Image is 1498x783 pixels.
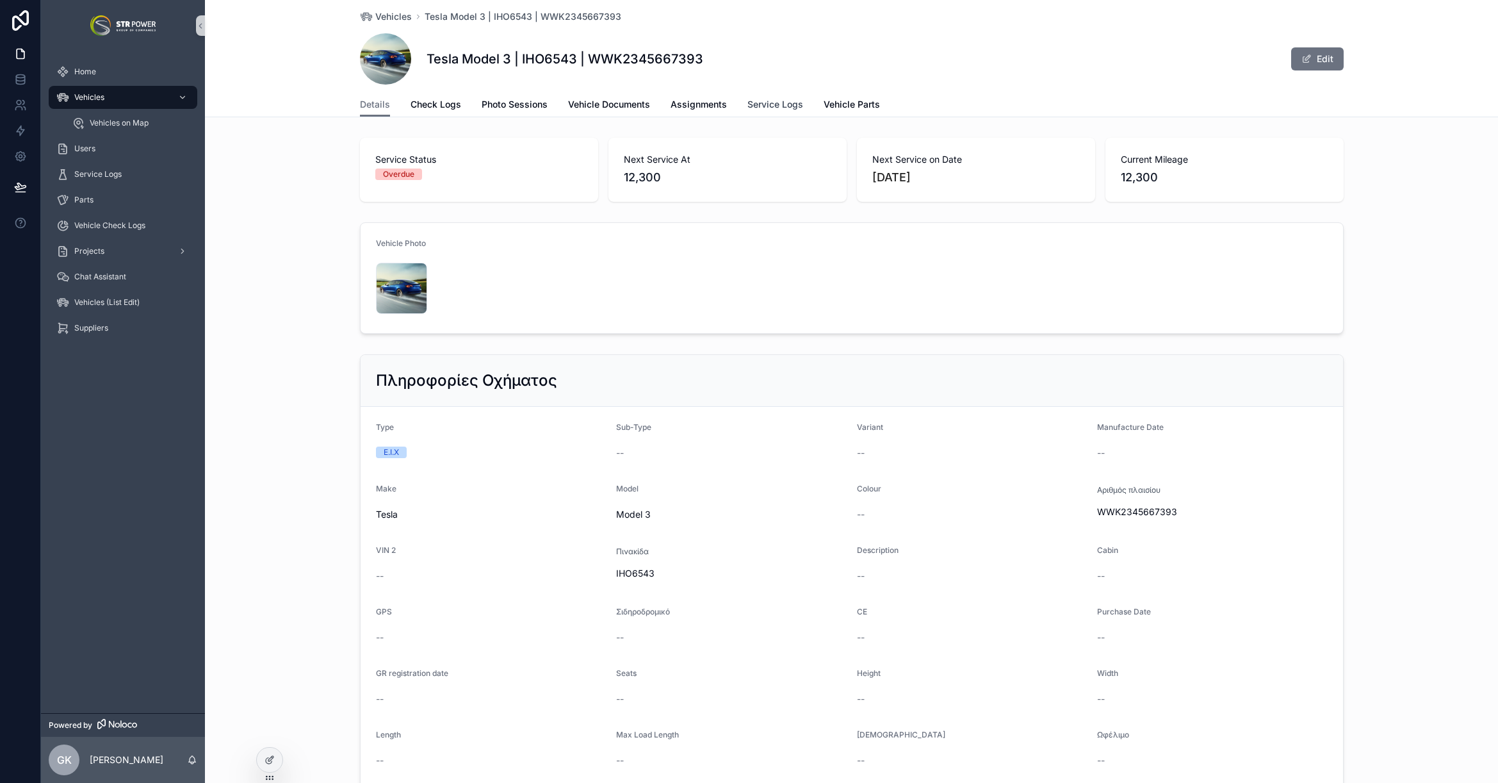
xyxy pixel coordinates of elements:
[74,169,122,179] span: Service Logs
[49,60,197,83] a: Home
[376,545,396,555] span: VIN 2
[857,447,865,459] span: --
[376,730,401,739] span: Length
[376,570,384,582] span: --
[64,111,197,135] a: Vehicles on Map
[872,169,911,186] p: [DATE]
[57,752,72,768] span: GK
[49,163,197,186] a: Service Logs
[857,607,867,616] span: CE
[411,93,461,119] a: Check Logs
[1097,422,1164,432] span: Manufacture Date
[747,93,803,119] a: Service Logs
[671,93,727,119] a: Assignments
[671,98,727,111] span: Assignments
[616,607,670,616] span: Σιδηροδρομικό
[616,508,847,521] span: Model 3
[857,545,899,555] span: Description
[41,51,205,356] div: scrollable content
[1121,153,1328,166] span: Current Mileage
[857,631,865,644] span: --
[376,370,557,391] h2: Πληροφορίες Οχήματος
[376,238,426,248] span: Vehicle Photo
[1097,730,1129,739] span: Ωφέλιμο
[74,195,94,205] span: Parts
[1097,570,1105,582] span: --
[376,422,394,432] span: Type
[384,447,399,458] div: Ε.Ι.Χ
[74,272,126,282] span: Chat Assistant
[1121,169,1328,186] span: 12,300
[857,422,883,432] span: Variant
[49,265,197,288] a: Chat Assistant
[482,98,548,111] span: Photo Sessions
[624,169,831,186] span: 12,300
[857,693,865,705] span: --
[375,10,412,23] span: Vehicles
[857,754,865,767] span: --
[411,98,461,111] span: Check Logs
[1097,607,1151,616] span: Purchase Date
[49,720,92,730] span: Powered by
[1097,485,1160,495] span: Αριθμός πλαισίου
[360,93,390,117] a: Details
[482,93,548,119] a: Photo Sessions
[425,10,621,23] a: Tesla Model 3 | IHO6543 | WWK2345667393
[375,153,583,166] span: Service Status
[1097,693,1105,705] span: --
[1097,506,1328,518] span: WWK2345667393
[74,92,104,103] span: Vehicles
[427,50,703,68] h1: Tesla Model 3 | IHO6543 | WWK2345667393
[90,118,149,128] span: Vehicles on Map
[74,67,96,77] span: Home
[1097,754,1105,767] span: --
[568,98,650,111] span: Vehicle Documents
[857,484,881,493] span: Colour
[824,98,880,111] span: Vehicle Parts
[49,188,197,211] a: Parts
[360,98,390,111] span: Details
[74,144,95,154] span: Users
[49,317,197,340] a: Suppliers
[376,693,384,705] span: --
[824,93,880,119] a: Vehicle Parts
[1097,545,1118,555] span: Cabin
[1291,47,1344,70] button: Edit
[616,730,679,739] span: Max Load Length
[90,15,156,36] img: App logo
[376,668,448,678] span: GR registration date
[41,713,205,737] a: Powered by
[376,508,607,521] span: Tesla
[376,607,392,616] span: GPS
[857,508,865,521] span: --
[49,240,197,263] a: Projects
[1097,631,1105,644] span: --
[74,246,104,256] span: Projects
[857,570,865,582] span: --
[616,422,651,432] span: Sub-Type
[360,10,412,23] a: Vehicles
[1097,668,1118,678] span: Width
[49,291,197,314] a: Vehicles (List Edit)
[872,153,1080,166] span: Next Service on Date
[383,169,414,180] div: Overdue
[616,668,637,678] span: Seats
[74,297,140,308] span: Vehicles (List Edit)
[857,668,881,678] span: Height
[49,214,197,237] a: Vehicle Check Logs
[616,631,624,644] span: --
[616,567,847,580] span: IHO6543
[616,693,624,705] span: --
[90,754,163,766] p: [PERSON_NAME]
[376,631,384,644] span: --
[376,754,384,767] span: --
[74,323,108,333] span: Suppliers
[857,730,945,739] span: [DEMOGRAPHIC_DATA]
[616,447,624,459] span: --
[1097,447,1105,459] span: --
[616,547,649,557] span: Πινακίδα
[49,137,197,160] a: Users
[568,93,650,119] a: Vehicle Documents
[74,220,145,231] span: Vehicle Check Logs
